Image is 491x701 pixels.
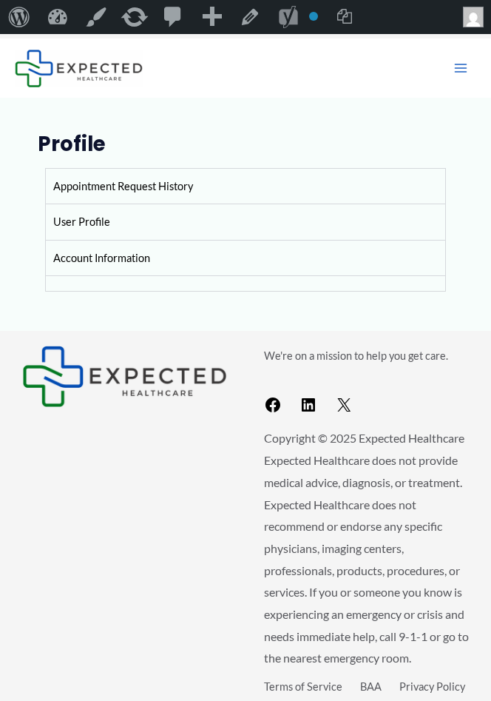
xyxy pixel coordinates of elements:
div: No index [309,12,318,21]
div: Account Information [45,240,446,275]
div: User Profile [45,204,446,239]
span: Expected Healthcare does not provide medical advice, diagnosis, or treatment. Expected Healthcare... [264,453,469,665]
h1: Profile [38,133,453,157]
div: Appointment Request History [45,168,446,204]
img: Expected Healthcare Logo - side, dark font, small [15,50,143,87]
a: Privacy Policy [399,680,465,693]
a: Terms of Service [264,680,342,693]
aside: Footer Widget 2 [264,346,469,420]
img: Expected Healthcare Logo - side, dark font, small [22,346,227,406]
p: We're on a mission to help you get care. [264,346,469,366]
button: Main menu toggle [445,53,476,84]
span: Copyright © 2025 Expected Healthcare [264,431,464,445]
a: BAA [360,680,382,693]
aside: Footer Widget 1 [22,346,227,406]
